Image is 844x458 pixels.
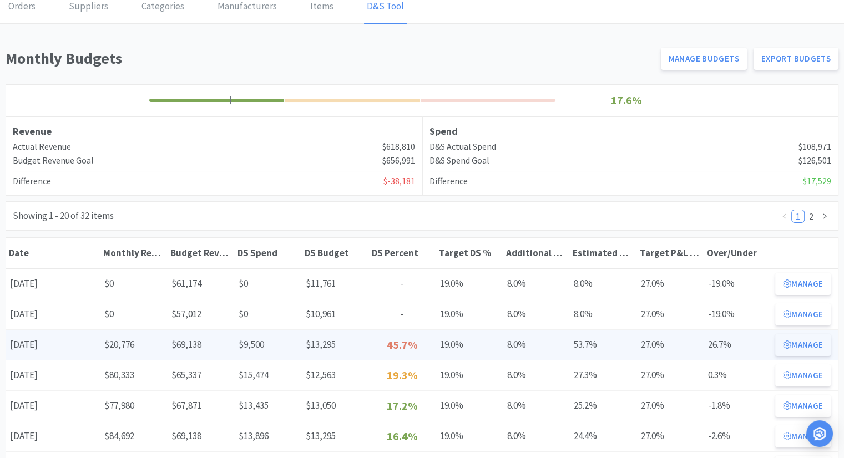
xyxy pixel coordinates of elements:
[170,247,232,259] div: Budget Revenue
[104,277,114,289] span: $0
[6,272,100,295] div: [DATE]
[704,303,771,325] div: -19.0%
[436,364,503,386] div: 19.0%
[436,303,503,325] div: 19.0%
[382,154,415,168] span: $656,991
[570,394,637,417] div: 25.2%
[13,208,114,223] div: Showing 1 - 20 of 32 items
[637,364,704,386] div: 27.0%
[570,272,637,295] div: 8.0%
[6,303,100,325] div: [DATE]
[704,333,771,356] div: 26.7%
[775,364,831,386] button: Manage
[436,333,503,356] div: 19.0%
[805,210,818,223] li: 2
[239,308,248,320] span: $0
[798,140,831,154] span: $108,971
[704,272,771,295] div: -19.0%
[637,272,704,295] div: 27.0%
[439,247,501,259] div: Target DS %
[704,425,771,447] div: -2.6%
[171,399,201,411] span: $67,871
[637,333,704,356] div: 27.0%
[792,210,804,222] a: 1
[239,338,264,350] span: $9,500
[6,425,100,447] div: [DATE]
[104,430,134,442] span: $84,692
[382,140,415,154] span: $618,810
[9,247,98,259] div: Date
[506,247,567,259] div: Additional COS %
[805,210,817,222] a: 2
[239,369,269,381] span: $15,474
[791,210,805,223] li: 1
[305,247,366,259] div: DS Budget
[306,308,336,320] span: $10,961
[775,425,831,447] button: Manage
[754,48,838,70] a: Export Budgets
[6,46,654,71] h1: Monthly Budgets
[13,154,94,168] h4: Budget Revenue Goal
[373,276,432,291] p: -
[640,247,701,259] div: Target P&L COS %
[503,272,570,295] div: 8.0%
[436,394,503,417] div: 19.0%
[171,338,201,350] span: $69,138
[661,48,747,70] button: Manage Budgets
[306,399,336,411] span: $13,050
[171,369,201,381] span: $65,337
[13,140,71,154] h4: Actual Revenue
[383,174,415,189] span: $-38,181
[778,210,791,223] li: Previous Page
[781,213,788,220] i: icon: left
[239,399,269,411] span: $13,435
[803,174,831,189] span: $17,529
[6,333,100,356] div: [DATE]
[103,247,165,259] div: Monthly Revenue
[503,303,570,325] div: 8.0%
[171,430,201,442] span: $69,138
[704,394,771,417] div: -1.8%
[104,399,134,411] span: $77,980
[503,425,570,447] div: 8.0%
[306,338,336,350] span: $13,295
[306,277,336,289] span: $11,761
[707,247,769,259] div: Over/Under
[775,273,831,295] button: Manage
[237,247,299,259] div: DS Spend
[239,430,269,442] span: $13,896
[373,336,432,354] p: 45.7%
[171,308,201,320] span: $57,012
[429,174,468,189] h4: Difference
[436,272,503,295] div: 19.0%
[503,394,570,417] div: 8.0%
[573,247,634,259] div: Estimated P&L COS %
[6,394,100,417] div: [DATE]
[570,303,637,325] div: 8.0%
[306,369,336,381] span: $12,563
[373,307,432,322] p: -
[570,364,637,386] div: 27.3%
[429,124,832,140] h3: Spend
[6,364,100,386] div: [DATE]
[775,334,831,356] button: Manage
[503,333,570,356] div: 8.0%
[637,303,704,325] div: 27.0%
[503,364,570,386] div: 8.0%
[306,430,336,442] span: $13,295
[429,140,496,154] h4: D&S Actual Spend
[798,154,831,168] span: $126,501
[429,154,489,168] h4: D&S Spend Goal
[13,124,415,140] h3: Revenue
[104,308,114,320] span: $0
[806,420,833,447] div: Open Intercom Messenger
[171,277,201,289] span: $61,174
[570,333,637,356] div: 53.7%
[104,369,134,381] span: $80,333
[13,174,51,189] h4: Difference
[818,210,831,223] li: Next Page
[775,303,831,325] button: Manage
[104,338,134,350] span: $20,776
[821,213,828,220] i: icon: right
[373,367,432,384] p: 19.3%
